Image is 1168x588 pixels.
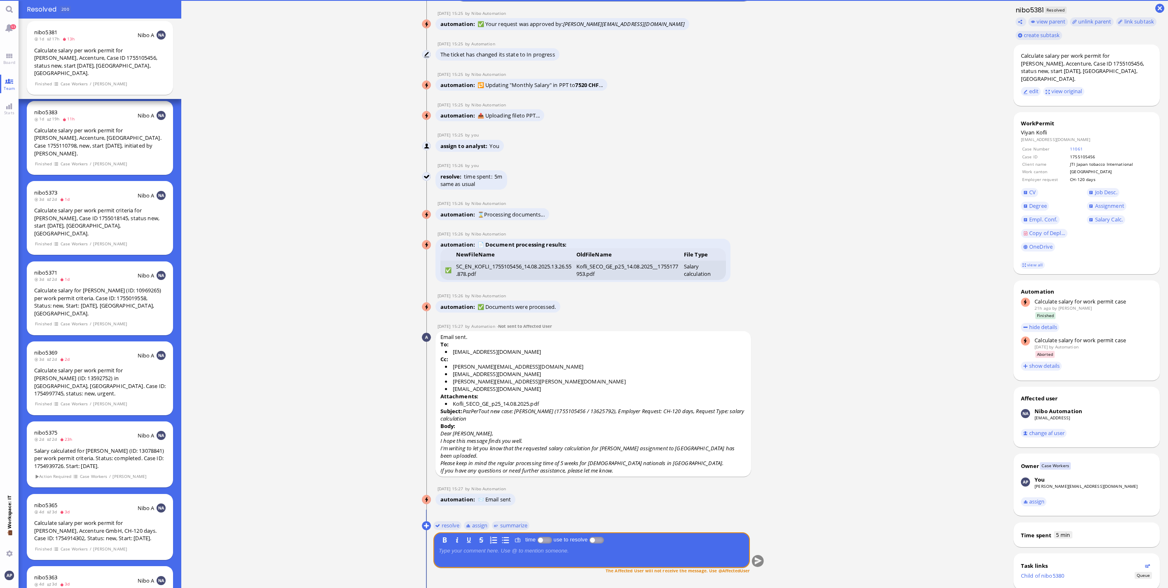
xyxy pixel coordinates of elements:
[438,323,465,329] span: [DATE] 15:27
[438,41,465,47] span: [DATE] 15:25
[1021,497,1047,506] button: assign
[1016,17,1026,26] button: Copy ticket nibo5381 link to clipboard
[440,535,449,544] button: B
[1055,344,1079,350] span: automation@bluelakelegal.com
[1052,305,1057,311] span: by
[34,196,47,202] span: 3d
[60,196,73,202] span: 1d
[1021,562,1142,569] div: Task links
[47,509,60,515] span: 3d
[422,240,431,249] img: Nibo Automation
[1049,344,1053,350] span: by
[440,355,448,363] strong: Cc:
[1087,215,1125,224] a: Salary Calc.
[422,20,431,29] img: Nibo Automation
[1095,188,1117,196] span: Job Desc.
[34,501,57,509] a: nibo5365
[89,80,92,87] span: /
[35,546,52,553] span: Finished
[1095,216,1123,223] span: Salary Calc.
[1022,168,1069,175] td: Work canton
[138,432,154,439] span: Nibo A
[440,303,477,310] span: automation
[464,521,490,530] button: assign
[454,261,574,280] td: SC_EN_KOFLI_1755105456_14.08.2025.13.26.55.878.pdf
[93,400,127,407] span: [PERSON_NAME]
[422,303,431,312] img: Nibo Automation
[440,407,463,415] strong: Subject:
[1021,395,1058,402] div: Affected user
[471,132,478,138] span: anand.pazhenkottil@bluelakelegal.com
[34,509,47,515] span: 4d
[1058,305,1092,311] span: jakob.wendel@bluelakelegal.com
[1087,188,1120,197] a: Job Desc.
[422,210,431,219] img: Nibo Automation
[1022,146,1069,152] td: Case Number
[60,581,73,587] span: 3d
[1021,129,1035,136] span: Viyan
[35,473,72,480] span: Action Required
[422,111,431,120] img: Nibo Automation
[471,10,506,16] span: automation@nibo.ai
[440,467,747,474] p: If you have any questions or need further assistance, please let me know.
[60,509,73,515] span: 3d
[489,142,499,150] span: You
[34,189,57,196] span: nibo5373
[471,231,506,237] span: automation@nibo.ai
[47,436,60,442] span: 2d
[10,24,16,29] span: 93
[1045,7,1067,14] span: Resolved
[471,486,506,492] span: automation@nibo.ai
[498,323,552,329] span: Not sent to Affected User
[34,356,47,362] span: 3d
[1028,17,1068,26] button: view parent
[552,536,589,543] label: use to resolve
[34,349,57,356] span: nibo5369
[34,574,57,581] span: nibo5363
[471,200,506,206] span: automation@nibo.ai
[422,333,431,342] img: Automation
[1035,344,1048,350] span: [DATE]
[60,240,88,247] span: Case Workers
[89,400,92,407] span: /
[5,571,14,580] img: You
[1021,362,1062,371] button: show details
[93,546,127,553] span: [PERSON_NAME]
[1021,242,1055,252] a: OneDrive
[537,536,552,543] p-inputswitch: Log time spent
[34,287,166,317] div: Calculate salary for [PERSON_NAME] (ID: 10969265) per work permit criteria. Case ID: 1755019558, ...
[445,378,747,385] li: [PERSON_NAME][EMAIL_ADDRESS][PERSON_NAME][DOMAIN_NAME]
[34,108,57,116] a: nibo5383
[1021,52,1152,82] div: Calculate salary per work permit for [PERSON_NAME], Accenture, Case ID 1755105456, status new, st...
[477,241,567,248] strong: 📄 Document processing results:
[440,496,477,503] span: automation
[6,529,12,547] span: 💼 Workspace: IT
[422,142,431,151] img: You
[440,211,477,218] span: automation
[1029,229,1065,237] span: Copy of Depl...
[89,160,92,167] span: /
[109,473,111,480] span: /
[89,320,92,327] span: /
[1070,168,1152,175] td: [GEOGRAPHIC_DATA]
[34,429,57,436] span: nibo5375
[1021,477,1030,487] img: You
[440,407,744,422] i: PazPerTout new case: [PERSON_NAME] (1755105456 / 13625792), Employer Request: CH-120 days, Reques...
[445,400,747,407] li: Kofli_SECO_GE_p25_14.08.2025.pdf
[575,81,599,89] strong: 7520 CHF
[465,293,472,299] span: by
[445,370,747,378] li: [EMAIL_ADDRESS][DOMAIN_NAME]
[440,180,503,188] p: same as usual
[35,400,52,407] span: Finished
[445,348,747,355] li: [EMAIL_ADDRESS][DOMAIN_NAME]
[1021,409,1030,418] img: Nibo Automation
[1035,305,1051,311] span: 21h ago
[34,276,47,282] span: 3d
[438,200,465,206] span: [DATE] 15:26
[138,272,154,279] span: Nibo A
[440,173,464,180] span: resolve
[47,581,60,587] span: 3d
[471,71,506,77] span: automation@nibo.ai
[1021,87,1041,96] button: edit
[34,436,47,442] span: 2d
